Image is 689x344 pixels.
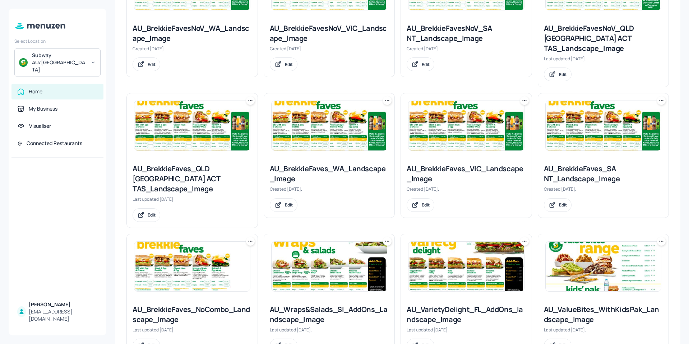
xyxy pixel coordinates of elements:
[32,52,86,73] div: Subway AU/[GEOGRAPHIC_DATA]
[559,202,567,208] div: Edit
[407,186,526,192] div: Created [DATE].
[544,56,663,62] div: Last updated [DATE].
[133,327,252,333] div: Last updated [DATE].
[29,308,98,322] div: [EMAIL_ADDRESS][DOMAIN_NAME]
[408,101,524,150] img: 2025-08-13-17550515790531wlu5d8p5b8.jpeg
[285,202,293,208] div: Edit
[544,23,663,54] div: AU_BrekkieFavesNoV_QLD [GEOGRAPHIC_DATA] ACT TAS_Landscape_Image
[148,61,156,68] div: Edit
[270,186,389,192] div: Created [DATE].
[133,46,252,52] div: Created [DATE].
[148,212,156,218] div: Edit
[407,164,526,184] div: AU_BrekkieFaves_VIC_Landscape_Image
[272,242,387,291] img: 2025-08-15-1755223078804ob7lhrlwcvm.jpeg
[422,61,430,68] div: Edit
[544,305,663,325] div: AU_ValueBites_WithKidsPak_Landscape_Image
[422,202,430,208] div: Edit
[270,164,389,184] div: AU_BrekkieFaves_WA_Landscape_Image
[270,23,389,43] div: AU_BrekkieFavesNoV_VIC_Landscape_Image
[134,101,250,150] img: 2025-08-13-1755052488882tu52zlxrh0d.jpeg
[407,23,526,43] div: AU_BrekkieFavesNoV_SA NT_Landscape_Image
[544,164,663,184] div: AU_BrekkieFaves_SA NT_Landscape_Image
[270,327,389,333] div: Last updated [DATE].
[133,23,252,43] div: AU_BrekkieFavesNoV_WA_Landscape_Image
[407,46,526,52] div: Created [DATE].
[29,122,51,130] div: Visualiser
[272,101,387,150] img: 2025-08-13-17550515790531wlu5d8p5b8.jpeg
[29,105,57,112] div: My Business
[29,301,98,308] div: [PERSON_NAME]
[14,38,101,44] div: Select Location
[133,196,252,202] div: Last updated [DATE].
[133,164,252,194] div: AU_BrekkieFaves_QLD [GEOGRAPHIC_DATA] ACT TAS_Landscape_Image
[407,305,526,325] div: AU_VarietyDelight_FL_AddOns_landscape_Image
[27,140,82,147] div: Connected Restaurants
[544,327,663,333] div: Last updated [DATE].
[134,242,250,291] img: 2025-08-15-17552292449181q1jp8lk993.jpeg
[546,242,661,291] img: 2025-08-20-17556562847944t9w4eddzun.jpeg
[29,88,42,95] div: Home
[559,71,567,78] div: Edit
[546,101,661,150] img: 2025-08-13-17550515790531wlu5d8p5b8.jpeg
[19,58,28,67] img: avatar
[544,186,663,192] div: Created [DATE].
[285,61,293,68] div: Edit
[407,327,526,333] div: Last updated [DATE].
[408,242,524,291] img: 2025-08-11-1754887968165ca1pba2wcps.jpeg
[270,46,389,52] div: Created [DATE].
[133,305,252,325] div: AU_BrekkieFaves_NoCombo_Landscape_Image
[270,305,389,325] div: AU_Wraps&Salads_SI_AddOns_Landscape_Image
